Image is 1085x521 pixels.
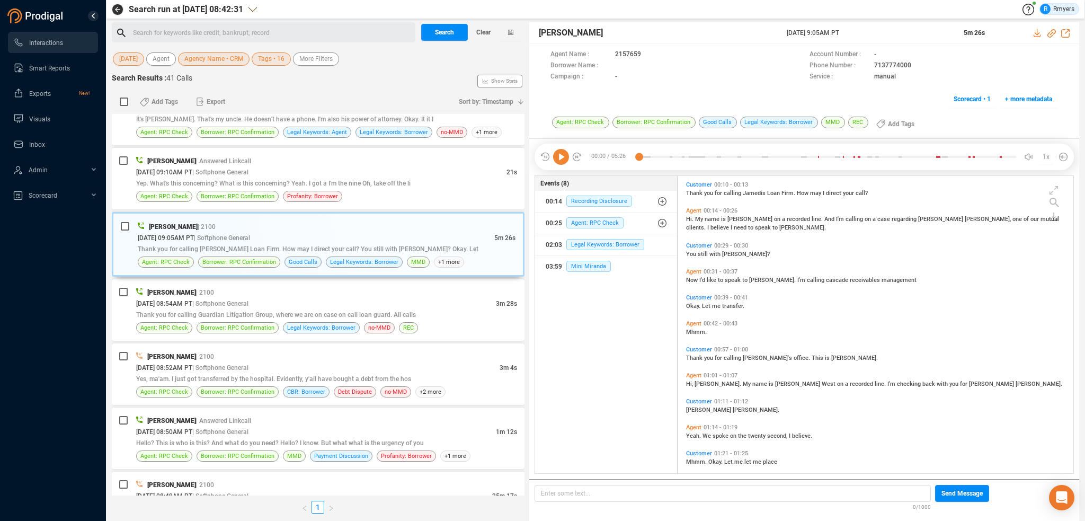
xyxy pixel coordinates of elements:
[535,256,677,277] button: 03:59Mini Miranda
[850,381,875,387] span: recorded
[810,190,823,197] span: may
[506,169,517,176] span: 21s
[147,353,196,360] span: [PERSON_NAME]
[136,375,411,383] span: Yes, ma'am. I just got transferred by the hospital. Evidently, y'all have bought a debt from the hos
[287,387,325,397] span: CBR: Borrower
[202,257,276,267] span: Borrower: RPC Confirmation
[707,224,710,231] span: I
[865,216,873,223] span: on
[440,451,470,462] span: +1 more
[724,190,743,197] span: calling
[1043,148,1050,165] span: 1x
[686,224,707,231] span: clients.
[715,190,724,197] span: for
[13,134,90,155] a: Inbox
[810,49,869,60] span: Account Number :
[112,84,524,145] div: It's [PERSON_NAME]. That's my uncle. He doesn't have a phone. I'm also his power of attorney. Oka...
[702,303,712,310] span: Let
[147,417,196,425] span: [PERSON_NAME]
[1030,216,1040,223] span: our
[810,72,869,83] span: Service :
[1044,4,1047,14] span: R
[190,93,232,110] button: Export
[831,355,878,361] span: [PERSON_NAME].
[411,257,425,267] span: MMD
[13,32,90,53] a: Interactions
[686,251,698,258] span: You
[152,93,178,110] span: Add Tags
[615,49,641,60] span: 2157659
[184,52,243,66] span: Agency Name • CRM
[252,52,291,66] button: Tags • 16
[715,355,724,361] span: for
[875,381,887,387] span: line.
[686,398,712,405] span: Customer
[566,217,624,228] span: Agent: RPC Check
[743,381,752,387] span: My
[192,300,248,307] span: | Softphone General
[686,407,733,413] span: [PERSON_NAME]
[552,117,609,128] span: Agent: RPC Check
[856,190,868,197] span: call?
[727,216,774,223] span: [PERSON_NAME]
[686,329,707,335] span: Mhmm.
[566,261,611,272] span: Mini Miranda
[999,91,1058,108] button: + more metadata
[724,355,743,361] span: calling
[293,52,339,66] button: More Filters
[748,432,767,439] span: twenty
[789,432,792,439] span: I
[748,224,755,231] span: to
[312,501,324,514] li: 1
[138,245,478,253] span: Thank you for calling [PERSON_NAME] Loan Firm. How may I direct your call? You still with [PERSON...
[140,323,188,333] span: Agent: RPC Check
[712,294,750,301] span: 00:39 - 00:41
[781,190,797,197] span: Firm.
[954,91,991,108] span: Scorecard • 1
[707,277,718,284] span: like
[196,481,214,489] span: | 2100
[837,381,845,387] span: on
[29,90,51,98] span: Exports
[301,505,308,511] span: left
[721,216,727,223] span: is
[712,346,750,353] span: 00:57 - 01:00
[196,417,251,425] span: | Answered Linkcall
[810,60,869,72] span: Phone Number :
[722,303,744,310] span: transfer.
[112,408,524,469] div: [PERSON_NAME]| Answered Linkcall[DATE] 08:50AM PT| Softphone General1m 12sHello? This is who is t...
[153,52,170,66] span: Agent
[134,93,184,110] button: Add Tags
[725,277,742,284] span: speak
[535,191,677,212] button: 00:14Recording Disclosure
[8,83,98,104] li: Exports
[709,251,722,258] span: with
[496,428,517,436] span: 1m 12s
[546,236,562,253] div: 02:03
[774,216,782,223] span: on
[201,387,274,397] span: Borrower: RPC Confirmation
[136,439,424,447] span: Hello? This is who is this? And what do you need? Hello? I know. But what what is the urgency of you
[738,432,748,439] span: the
[1040,4,1074,14] div: Rmyers
[743,355,794,361] span: [PERSON_NAME]'s
[941,485,983,502] span: Send Message
[198,223,216,231] span: | 2100
[821,117,845,128] span: MMD
[468,24,500,41] button: Clear
[897,381,922,387] span: checking
[797,190,810,197] span: How
[699,277,707,284] span: I'd
[701,372,740,379] span: 01:01 - 01:07
[686,381,695,387] span: Hi,
[194,234,250,242] span: | Softphone General
[8,134,98,155] li: Inbox
[724,458,734,465] span: Let
[1039,149,1054,164] button: 1x
[13,83,90,104] a: ExportsNew!
[892,216,918,223] span: regarding
[965,216,1012,223] span: [PERSON_NAME],
[147,157,196,165] span: [PERSON_NAME]
[535,213,677,234] button: 00:25Agent: RPC Check
[8,108,98,129] li: Visuals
